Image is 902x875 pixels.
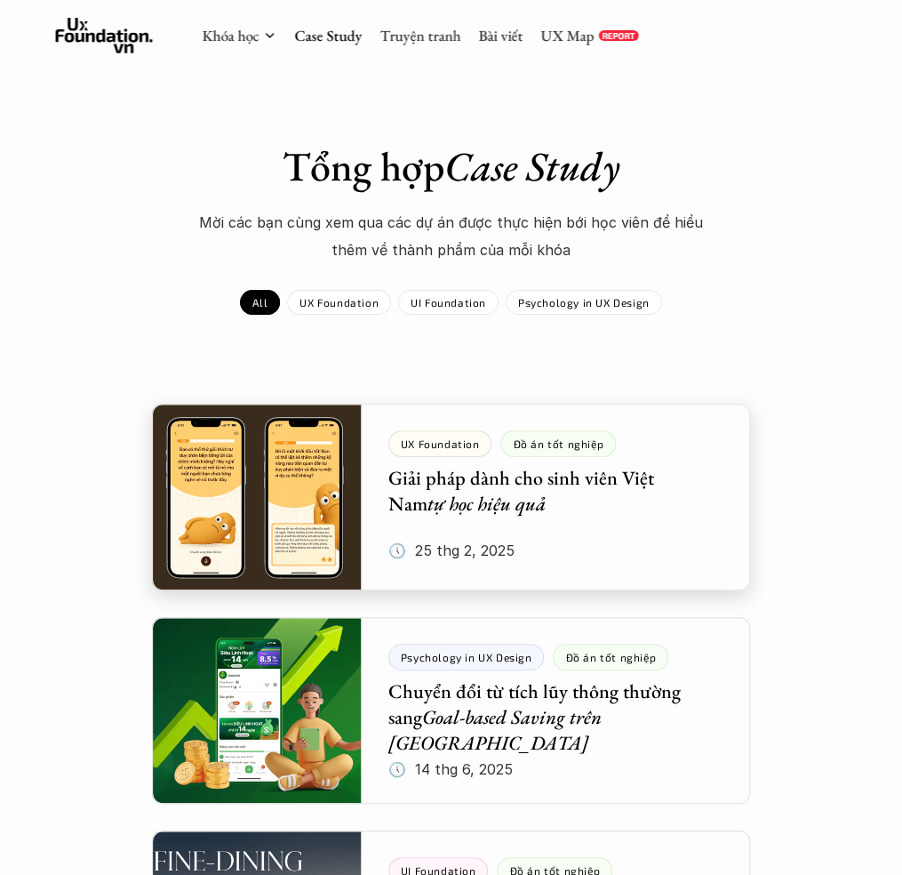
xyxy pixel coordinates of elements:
[411,296,486,309] p: UI Foundation
[185,209,718,263] p: Mời các bạn cùng xem qua các dự án được thực hiện bới học viên để hiểu thêm về thành phẩm của mỗi...
[252,296,267,309] p: All
[202,26,259,45] a: Khóa học
[287,290,391,315] a: UX Foundation
[299,296,379,309] p: UX Foundation
[152,617,750,804] a: Psychology in UX DesignĐồ án tốt nghiệpChuyển đổi từ tích lũy thông thường sangGoal-based Saving ...
[294,26,362,45] a: Case Study
[506,290,662,315] a: Psychology in UX Design
[598,30,638,41] a: REPORT
[602,30,635,41] p: REPORT
[398,290,499,315] a: UI Foundation
[140,142,762,191] h1: Tổng hợp
[518,296,650,309] p: Psychology in UX Design
[152,404,750,590] a: UX FoundationĐồ án tốt nghiệpGiải pháp dành cho sinh viên Việt Namtự học hiệu quả🕔 25 thg 2, 2025
[478,26,523,45] a: Bài viết
[540,26,594,45] a: UX Map
[444,140,620,193] em: Case Study
[379,26,460,45] a: Truyện tranh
